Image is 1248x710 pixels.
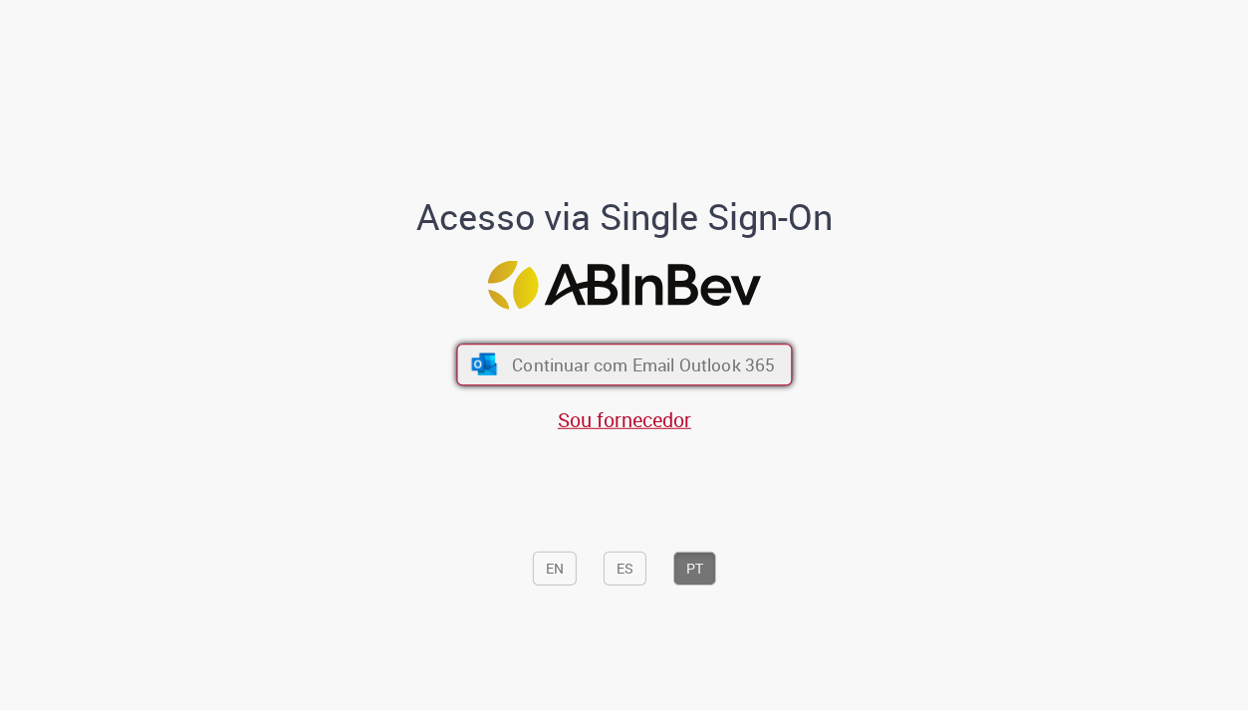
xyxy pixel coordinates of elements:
[348,197,900,237] h1: Acesso via Single Sign-On
[512,353,775,375] span: Continuar com Email Outlook 365
[456,344,792,385] button: ícone Azure/Microsoft 360 Continuar com Email Outlook 365
[673,552,716,586] button: PT
[558,406,691,433] a: Sou fornecedor
[469,354,498,375] img: ícone Azure/Microsoft 360
[604,552,646,586] button: ES
[488,260,761,309] img: Logo ABInBev
[533,552,577,586] button: EN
